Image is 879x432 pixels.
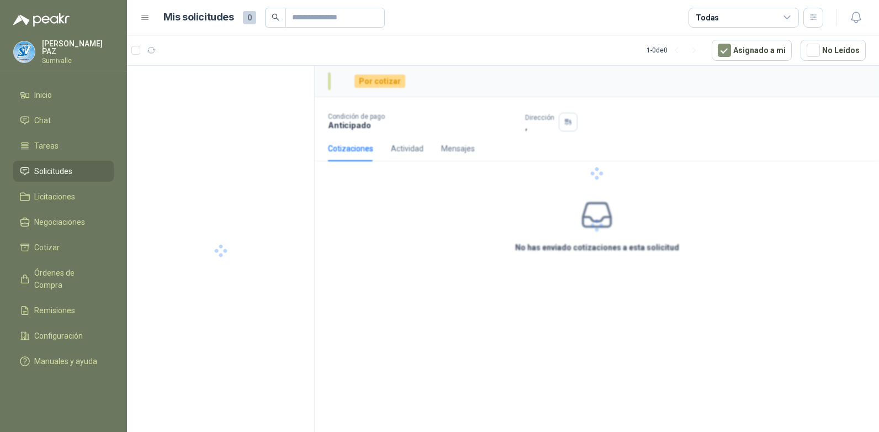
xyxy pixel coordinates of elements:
[13,135,114,156] a: Tareas
[13,351,114,372] a: Manuales y ayuda
[647,41,703,59] div: 1 - 0 de 0
[13,161,114,182] a: Solicitudes
[34,355,97,367] span: Manuales y ayuda
[34,140,59,152] span: Tareas
[34,191,75,203] span: Licitaciones
[34,89,52,101] span: Inicio
[13,262,114,296] a: Órdenes de Compra
[801,40,866,61] button: No Leídos
[13,212,114,233] a: Negociaciones
[243,11,256,24] span: 0
[13,85,114,106] a: Inicio
[272,13,279,21] span: search
[13,237,114,258] a: Cotizar
[34,241,60,254] span: Cotizar
[42,40,114,55] p: [PERSON_NAME] PAZ
[42,57,114,64] p: Sumivalle
[34,114,51,127] span: Chat
[34,330,83,342] span: Configuración
[34,165,72,177] span: Solicitudes
[34,304,75,317] span: Remisiones
[34,267,103,291] span: Órdenes de Compra
[13,13,70,27] img: Logo peakr
[712,40,792,61] button: Asignado a mi
[13,186,114,207] a: Licitaciones
[14,41,35,62] img: Company Logo
[34,216,85,228] span: Negociaciones
[13,325,114,346] a: Configuración
[696,12,719,24] div: Todas
[13,110,114,131] a: Chat
[13,300,114,321] a: Remisiones
[163,9,234,25] h1: Mis solicitudes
